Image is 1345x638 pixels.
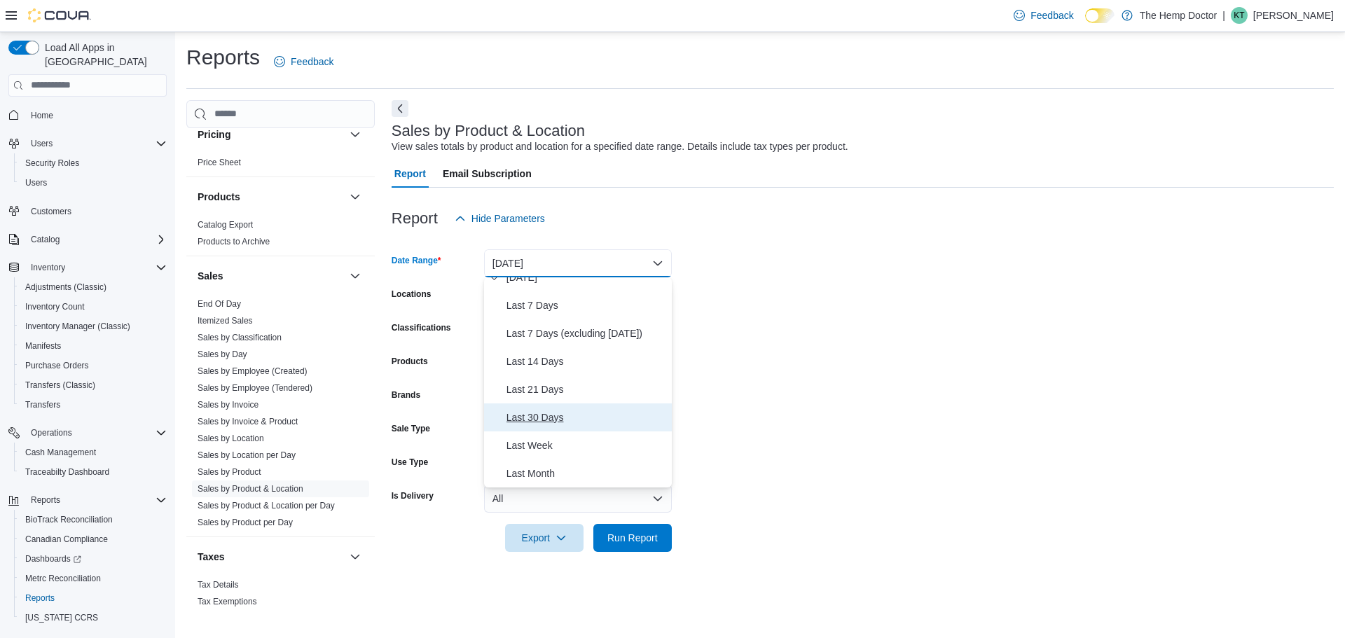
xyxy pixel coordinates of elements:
[20,377,101,394] a: Transfers (Classic)
[20,570,167,587] span: Metrc Reconciliation
[20,396,167,413] span: Transfers
[198,450,296,460] a: Sales by Location per Day
[25,231,167,248] span: Catalog
[198,400,258,410] a: Sales by Invoice
[25,492,66,508] button: Reports
[198,579,239,590] span: Tax Details
[198,127,230,141] h3: Pricing
[392,389,420,401] label: Brands
[198,219,253,230] span: Catalog Export
[506,269,666,286] span: [DATE]
[14,443,172,462] button: Cash Management
[20,590,60,606] a: Reports
[198,382,312,394] span: Sales by Employee (Tendered)
[20,174,53,191] a: Users
[198,237,270,247] a: Products to Archive
[14,549,172,569] a: Dashboards
[25,135,167,152] span: Users
[186,216,375,256] div: Products
[198,349,247,360] span: Sales by Day
[198,316,253,326] a: Itemized Sales
[392,123,585,139] h3: Sales by Product & Location
[198,269,344,283] button: Sales
[198,332,282,343] span: Sales by Classification
[20,155,167,172] span: Security Roles
[1008,1,1079,29] a: Feedback
[506,409,666,426] span: Last 30 Days
[20,550,87,567] a: Dashboards
[14,277,172,297] button: Adjustments (Classic)
[20,357,167,374] span: Purchase Orders
[186,576,375,616] div: Taxes
[20,609,104,626] a: [US_STATE] CCRS
[14,336,172,356] button: Manifests
[25,177,47,188] span: Users
[20,609,167,626] span: Washington CCRS
[14,462,172,482] button: Traceabilty Dashboard
[198,127,344,141] button: Pricing
[3,230,172,249] button: Catalog
[1234,7,1244,24] span: KT
[20,590,167,606] span: Reports
[392,423,430,434] label: Sale Type
[347,188,364,205] button: Products
[443,160,532,188] span: Email Subscription
[25,360,89,371] span: Purchase Orders
[198,484,303,494] a: Sales by Product & Location
[394,160,426,188] span: Report
[198,157,241,168] span: Price Sheet
[198,596,257,607] span: Tax Exemptions
[25,534,108,545] span: Canadian Compliance
[186,43,260,71] h1: Reports
[25,202,167,220] span: Customers
[25,282,106,293] span: Adjustments (Classic)
[198,220,253,230] a: Catalog Export
[198,298,241,310] span: End Of Day
[20,511,167,528] span: BioTrack Reconciliation
[25,424,78,441] button: Operations
[198,597,257,606] a: Tax Exemptions
[198,299,241,309] a: End Of Day
[20,531,113,548] a: Canadian Compliance
[1222,7,1225,24] p: |
[506,353,666,370] span: Last 14 Days
[392,100,408,117] button: Next
[20,338,67,354] a: Manifests
[25,466,109,478] span: Traceabilty Dashboard
[20,511,118,528] a: BioTrack Reconciliation
[20,396,66,413] a: Transfers
[1253,7,1334,24] p: [PERSON_NAME]
[20,318,136,335] a: Inventory Manager (Classic)
[198,450,296,461] span: Sales by Location per Day
[25,259,167,276] span: Inventory
[198,383,312,393] a: Sales by Employee (Tendered)
[198,466,261,478] span: Sales by Product
[31,138,53,149] span: Users
[593,524,672,552] button: Run Report
[14,588,172,608] button: Reports
[20,357,95,374] a: Purchase Orders
[25,259,71,276] button: Inventory
[1030,8,1073,22] span: Feedback
[25,340,61,352] span: Manifests
[3,134,172,153] button: Users
[25,424,167,441] span: Operations
[25,447,96,458] span: Cash Management
[506,437,666,454] span: Last Week
[25,231,65,248] button: Catalog
[14,375,172,395] button: Transfers (Classic)
[198,500,335,511] span: Sales by Product & Location per Day
[198,501,335,511] a: Sales by Product & Location per Day
[392,139,848,154] div: View sales totals by product and location for a specified date range. Details include tax types p...
[198,580,239,590] a: Tax Details
[471,211,545,226] span: Hide Parameters
[25,592,55,604] span: Reports
[1140,7,1217,24] p: The Hemp Doctor
[1085,8,1115,23] input: Dark Mode
[28,8,91,22] img: Cova
[20,570,106,587] a: Metrc Reconciliation
[484,485,672,513] button: All
[25,321,130,332] span: Inventory Manager (Classic)
[25,553,81,564] span: Dashboards
[14,608,172,627] button: [US_STATE] CCRS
